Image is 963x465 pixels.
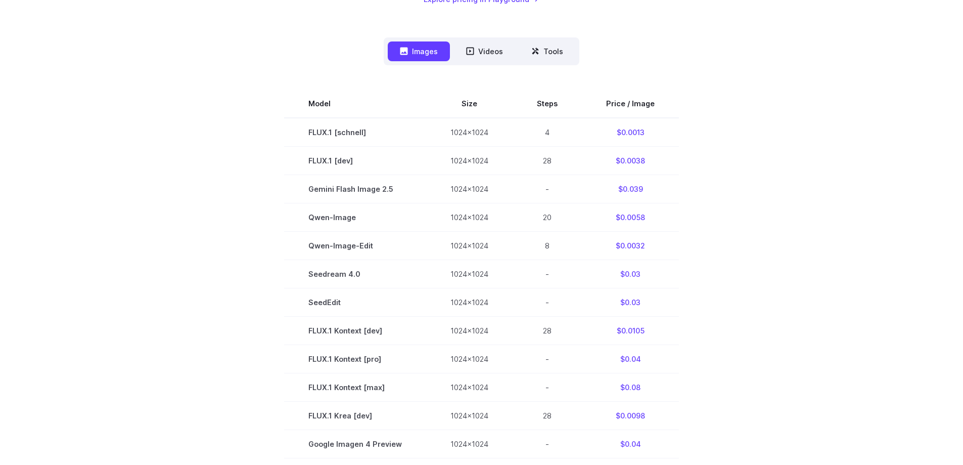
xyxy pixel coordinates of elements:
td: 1024x1024 [426,203,513,231]
td: 1024x1024 [426,373,513,402]
td: - [513,288,582,317]
button: Images [388,41,450,61]
td: $0.03 [582,288,679,317]
td: Google Imagen 4 Preview [284,430,426,458]
td: 28 [513,317,582,345]
td: $0.0038 [582,146,679,175]
td: - [513,175,582,203]
th: Steps [513,90,582,118]
td: 8 [513,231,582,260]
td: SeedEdit [284,288,426,317]
th: Price / Image [582,90,679,118]
td: $0.08 [582,373,679,402]
td: 28 [513,146,582,175]
td: $0.0058 [582,203,679,231]
td: $0.03 [582,260,679,288]
td: 1024x1024 [426,288,513,317]
td: Qwen-Image-Edit [284,231,426,260]
td: 1024x1024 [426,345,513,373]
td: 20 [513,203,582,231]
td: $0.0013 [582,118,679,147]
button: Videos [454,41,515,61]
th: Model [284,90,426,118]
td: 1024x1024 [426,231,513,260]
td: $0.04 [582,430,679,458]
td: - [513,345,582,373]
td: $0.0032 [582,231,679,260]
td: 4 [513,118,582,147]
td: FLUX.1 Kontext [max] [284,373,426,402]
td: FLUX.1 Kontext [dev] [284,317,426,345]
td: $0.0098 [582,402,679,430]
td: 1024x1024 [426,402,513,430]
td: 1024x1024 [426,118,513,147]
th: Size [426,90,513,118]
td: FLUX.1 Kontext [pro] [284,345,426,373]
td: Qwen-Image [284,203,426,231]
td: FLUX.1 [dev] [284,146,426,175]
td: 1024x1024 [426,317,513,345]
td: 1024x1024 [426,146,513,175]
td: $0.0105 [582,317,679,345]
td: $0.04 [582,345,679,373]
td: 1024x1024 [426,430,513,458]
td: 1024x1024 [426,175,513,203]
td: - [513,373,582,402]
td: - [513,260,582,288]
td: - [513,430,582,458]
td: FLUX.1 Krea [dev] [284,402,426,430]
td: 28 [513,402,582,430]
button: Tools [519,41,575,61]
span: Gemini Flash Image 2.5 [308,183,402,195]
td: Seedream 4.0 [284,260,426,288]
td: $0.039 [582,175,679,203]
td: 1024x1024 [426,260,513,288]
td: FLUX.1 [schnell] [284,118,426,147]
